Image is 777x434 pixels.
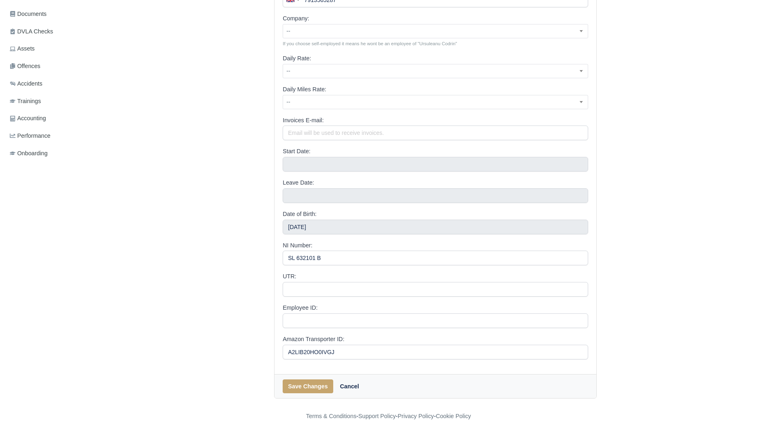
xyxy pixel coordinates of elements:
a: Trainings [7,93,97,109]
span: -- [283,26,588,36]
label: Date of Birth: [283,209,317,219]
label: NI Number: [283,241,312,250]
a: Terms & Conditions [306,413,356,419]
a: Support Policy [359,413,396,419]
a: Onboarding [7,145,97,161]
a: Cookie Policy [436,413,471,419]
span: Onboarding [10,149,48,158]
span: Assets [10,44,35,53]
a: Accounting [7,110,97,126]
label: Daily Miles Rate: [283,85,326,94]
span: Accidents [10,79,42,88]
input: Email will be used to receive invoices. [283,126,588,140]
button: Save Changes [283,379,333,393]
label: Amazon Transporter ID: [283,335,344,344]
a: Offences [7,58,97,74]
a: Documents [7,6,97,22]
span: Offences [10,62,40,71]
a: Accidents [7,76,97,92]
span: -- [283,64,588,78]
span: -- [283,97,588,107]
small: If you choose self-employed it means he wont be an employee of "Ursuleanu Codrin" [283,40,588,47]
label: Invoices E-mail: [283,116,323,125]
span: Documents [10,9,46,19]
iframe: Chat Widget [736,395,777,434]
span: -- [283,66,588,76]
div: - - - [156,412,621,421]
label: Start Date: [283,147,310,156]
a: Assets [7,41,97,57]
a: Cancel [335,379,365,393]
a: Performance [7,128,97,144]
span: DVLA Checks [10,27,53,36]
span: -- [283,95,588,109]
label: UTR: [283,272,296,281]
a: Privacy Policy [398,413,434,419]
label: Company: [283,14,309,23]
span: Performance [10,131,51,141]
a: DVLA Checks [7,24,97,40]
label: Daily Rate: [283,54,311,63]
label: Employee ID: [283,303,317,313]
span: Trainings [10,97,41,106]
span: Accounting [10,114,46,123]
label: Leave Date: [283,178,314,187]
span: -- [283,24,588,38]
